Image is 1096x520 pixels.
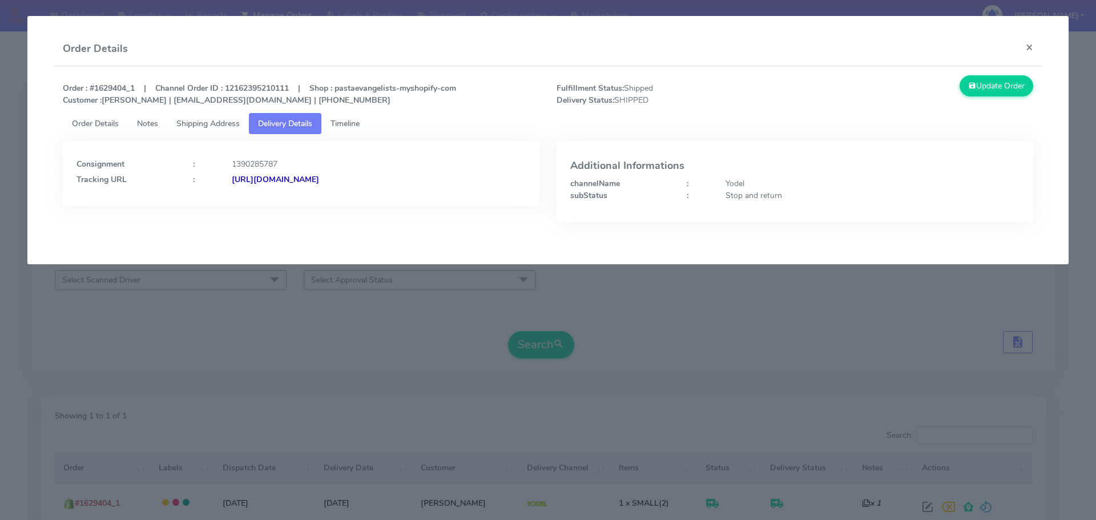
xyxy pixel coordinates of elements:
strong: Customer : [63,95,102,106]
strong: Delivery Status: [557,95,614,106]
strong: : [687,178,688,189]
strong: subStatus [570,190,607,201]
strong: Tracking URL [76,174,127,185]
strong: : [687,190,688,201]
h4: Additional Informations [570,160,1020,172]
span: Shipped SHIPPED [548,82,795,106]
ul: Tabs [63,113,1034,134]
span: Delivery Details [258,118,312,129]
strong: : [193,174,195,185]
strong: Consignment [76,159,124,170]
div: 1390285787 [223,158,534,170]
div: Stop and return [717,190,1028,201]
span: Shipping Address [176,118,240,129]
strong: [URL][DOMAIN_NAME] [232,174,319,185]
span: Timeline [331,118,360,129]
strong: channelName [570,178,620,189]
strong: Order : #1629404_1 | Channel Order ID : 12162395210111 | Shop : pastaevangelists-myshopify-com [P... [63,83,456,106]
strong: Fulfillment Status: [557,83,624,94]
div: Yodel [717,178,1028,190]
span: Notes [137,118,158,129]
strong: : [193,159,195,170]
h4: Order Details [63,41,128,57]
button: Update Order [960,75,1034,96]
button: Close [1017,32,1042,62]
span: Order Details [72,118,119,129]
